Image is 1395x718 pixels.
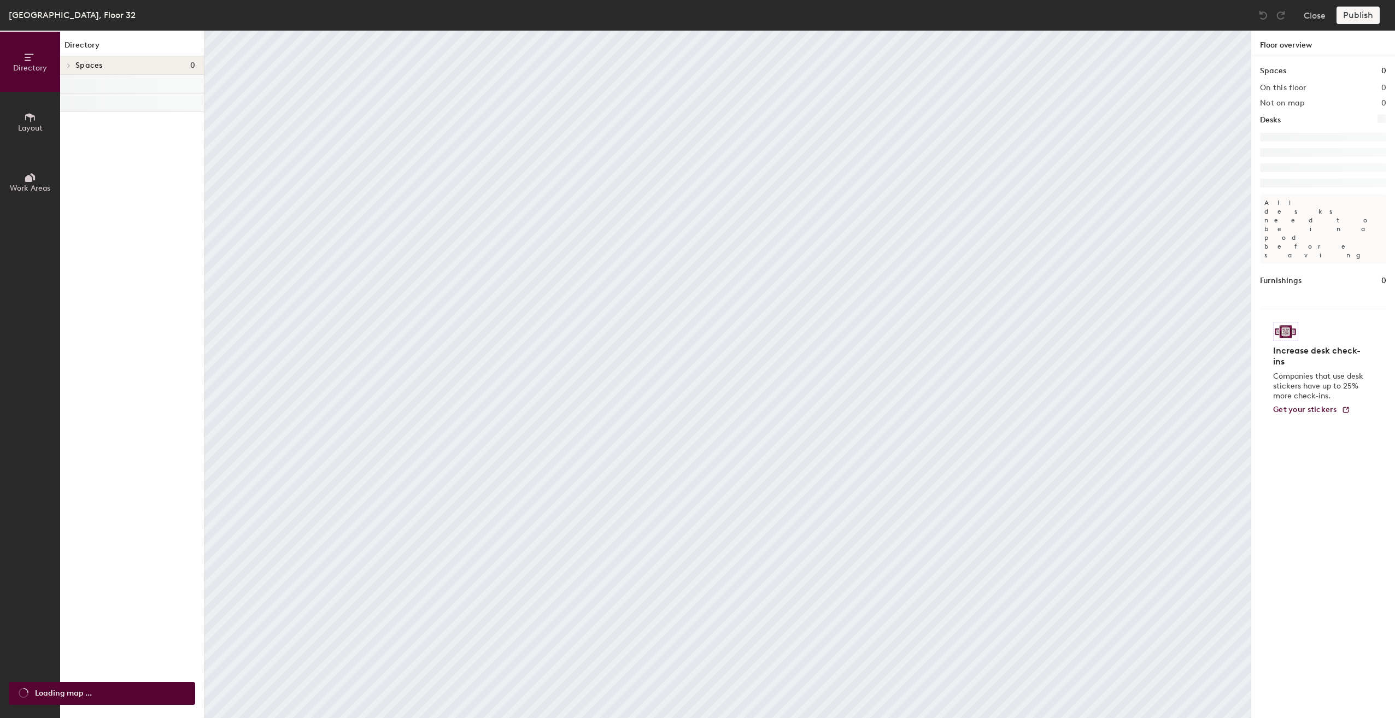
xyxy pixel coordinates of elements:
[1275,10,1286,21] img: Redo
[1260,194,1386,264] p: All desks need to be in a pod before saving
[75,61,103,70] span: Spaces
[1258,10,1269,21] img: Undo
[1260,275,1302,287] h1: Furnishings
[1381,65,1386,77] h1: 0
[13,63,47,73] span: Directory
[35,687,92,699] span: Loading map ...
[1260,84,1306,92] h2: On this floor
[1273,345,1367,367] h4: Increase desk check-ins
[1273,405,1350,415] a: Get your stickers
[1260,114,1281,126] h1: Desks
[1304,7,1326,24] button: Close
[1260,99,1304,108] h2: Not on map
[60,39,204,56] h1: Directory
[10,184,50,193] span: Work Areas
[1273,322,1298,341] img: Sticker logo
[1273,405,1337,414] span: Get your stickers
[1381,99,1386,108] h2: 0
[18,123,43,133] span: Layout
[9,8,136,22] div: [GEOGRAPHIC_DATA], Floor 32
[1273,372,1367,401] p: Companies that use desk stickers have up to 25% more check-ins.
[1260,65,1286,77] h1: Spaces
[1381,84,1386,92] h2: 0
[1251,31,1395,56] h1: Floor overview
[190,61,195,70] span: 0
[204,31,1251,718] canvas: Map
[1381,275,1386,287] h1: 0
